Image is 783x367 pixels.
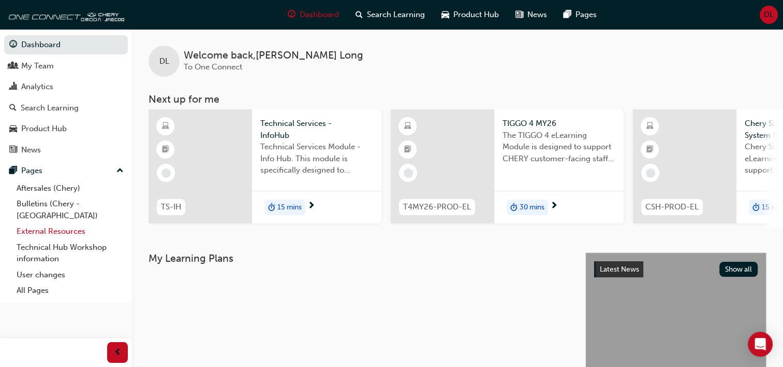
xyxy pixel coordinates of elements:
a: External Resources [12,223,128,239]
span: To One Connect [184,62,242,72]
h3: My Learning Plans [149,252,569,264]
img: oneconnect [5,4,124,25]
span: Product Hub [453,9,499,21]
span: pages-icon [9,166,17,176]
a: search-iconSearch Learning [347,4,433,25]
span: Welcome back , [PERSON_NAME] Long [184,50,363,62]
div: My Team [21,60,54,72]
a: guage-iconDashboard [279,4,347,25]
h3: Next up for me [132,93,783,105]
span: car-icon [441,8,449,21]
span: Technical Services Module - Info Hub. This module is specifically designed to address the require... [260,141,373,176]
span: next-icon [307,202,315,211]
button: DL [760,6,778,24]
a: Product Hub [4,119,128,138]
span: learningResourceType_ELEARNING-icon [162,120,169,133]
a: car-iconProduct Hub [433,4,507,25]
span: up-icon [116,164,124,178]
span: Dashboard [300,9,339,21]
span: learningRecordVerb_NONE-icon [161,168,171,178]
a: My Team [4,57,128,76]
a: Search Learning [4,98,128,118]
span: News [527,9,547,21]
span: Latest News [600,265,639,274]
span: guage-icon [288,8,296,21]
a: T4MY26-PROD-ELTIGGO 4 MY26The TIGGO 4 eLearning Module is designed to support CHERY customer-faci... [391,109,624,223]
div: Pages [21,165,42,177]
a: Technical Hub Workshop information [12,239,128,267]
a: Dashboard [4,35,128,54]
span: TIGGO 4 MY26 [503,118,615,130]
span: learningResourceType_ELEARNING-icon [404,120,411,133]
div: Product Hub [21,123,67,135]
button: Pages [4,161,128,180]
span: 30 mins [520,202,544,214]
a: Aftersales (Chery) [12,180,128,196]
button: Show all [719,262,758,277]
span: The TIGGO 4 eLearning Module is designed to support CHERY customer-facing staff with the product ... [503,130,615,165]
span: T4MY26-PROD-EL [403,201,471,213]
div: News [21,144,41,156]
span: CSH-PROD-EL [645,201,699,213]
span: duration-icon [268,201,275,214]
span: pages-icon [564,8,571,21]
span: Search Learning [367,9,425,21]
div: Analytics [21,81,53,93]
span: learningRecordVerb_NONE-icon [404,168,413,178]
span: prev-icon [114,346,122,359]
span: booktick-icon [646,143,654,157]
span: booktick-icon [404,143,411,157]
span: learningResourceType_ELEARNING-icon [646,120,654,133]
span: duration-icon [510,201,518,214]
span: search-icon [356,8,363,21]
a: Latest NewsShow all [594,261,758,278]
a: User changes [12,267,128,283]
a: Analytics [4,77,128,96]
span: DL [159,55,169,67]
span: people-icon [9,62,17,71]
a: News [4,140,128,160]
span: duration-icon [752,201,760,214]
span: booktick-icon [162,143,169,157]
span: TS-IH [161,201,181,213]
button: DashboardMy TeamAnalyticsSearch LearningProduct HubNews [4,33,128,161]
span: Technical Services - InfoHub [260,118,373,141]
span: guage-icon [9,40,17,50]
a: All Pages [12,283,128,299]
div: Search Learning [21,102,79,114]
span: car-icon [9,124,17,134]
a: news-iconNews [507,4,555,25]
span: DL [764,9,774,21]
a: pages-iconPages [555,4,605,25]
span: Pages [575,9,597,21]
span: news-icon [515,8,523,21]
a: Bulletins (Chery - [GEOGRAPHIC_DATA]) [12,196,128,223]
span: learningRecordVerb_NONE-icon [646,168,655,178]
span: 15 mins [277,202,302,214]
a: TS-IHTechnical Services - InfoHubTechnical Services Module - Info Hub. This module is specificall... [149,109,381,223]
div: Open Intercom Messenger [748,332,773,357]
span: news-icon [9,146,17,155]
span: chart-icon [9,82,17,92]
span: next-icon [550,202,558,211]
span: search-icon [9,104,17,113]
